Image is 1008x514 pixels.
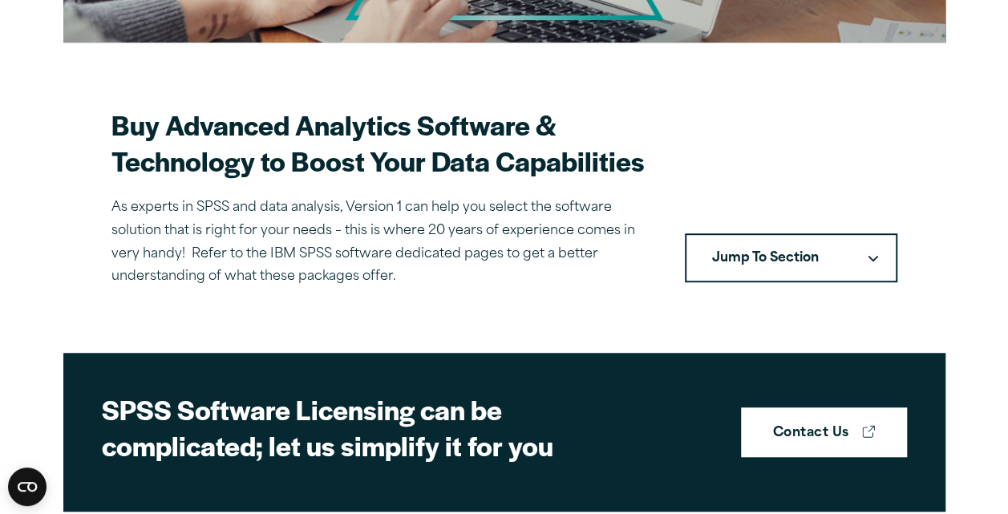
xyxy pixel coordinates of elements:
[111,196,646,289] p: As experts in SPSS and data analysis, Version 1 can help you select the software solution that is...
[773,423,849,444] strong: Contact Us
[741,407,907,457] a: Contact Us
[102,391,663,463] h2: SPSS Software Licensing can be complicated; let us simplify it for you
[111,107,646,179] h2: Buy Advanced Analytics Software & Technology to Boost Your Data Capabilities
[685,233,897,283] nav: Table of Contents
[8,467,47,506] button: Open CMP widget
[868,255,878,262] svg: Downward pointing chevron
[685,233,897,283] button: Jump To SectionDownward pointing chevron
